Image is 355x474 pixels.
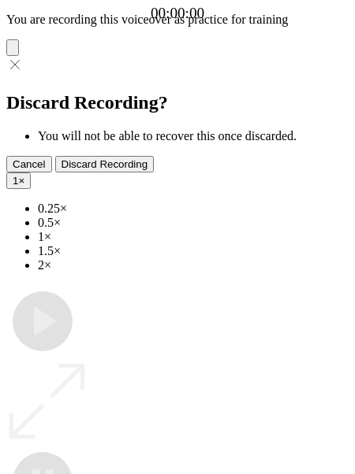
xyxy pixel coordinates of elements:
li: 1.5× [38,244,349,258]
span: 1 [13,175,18,187]
button: Discard Recording [55,156,155,172]
a: 00:00:00 [151,5,204,22]
button: 1× [6,172,31,189]
button: Cancel [6,156,52,172]
li: 0.25× [38,202,349,216]
li: 0.5× [38,216,349,230]
li: 1× [38,230,349,244]
li: You will not be able to recover this once discarded. [38,129,349,143]
li: 2× [38,258,349,272]
p: You are recording this voiceover as practice for training [6,13,349,27]
h2: Discard Recording? [6,92,349,113]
